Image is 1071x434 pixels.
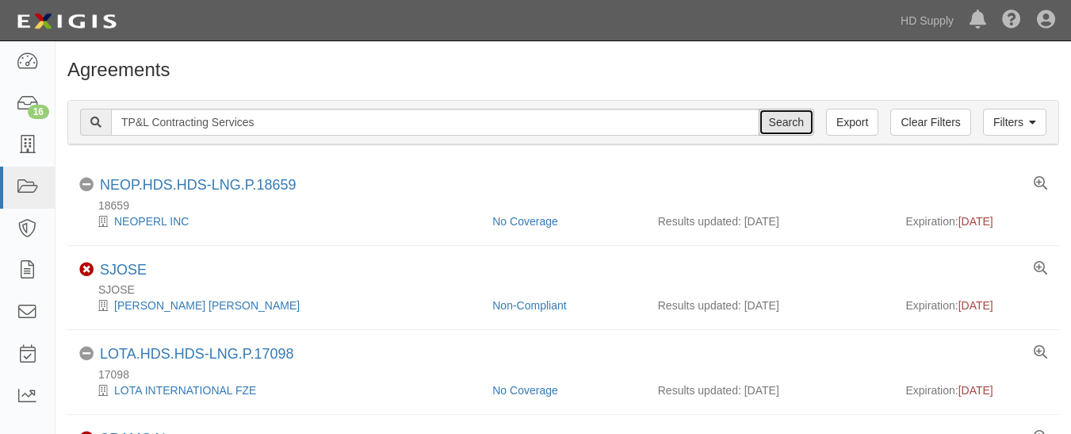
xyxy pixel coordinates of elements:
[114,215,189,228] a: NEOPERL INC
[890,109,970,136] a: Clear Filters
[114,384,256,397] a: LOTA INTERNATIONAL FZE
[79,213,480,229] div: NEOPERL INC
[492,384,558,397] a: No Coverage
[1034,177,1047,191] a: View results summary
[12,7,121,36] img: logo-5460c22ac91f19d4615b14bd174203de0afe785f0fc80cf4dbbc73dc1793850b.png
[100,262,147,278] a: SJOSE
[100,262,147,279] div: SJOSE
[1034,346,1047,360] a: View results summary
[958,299,993,312] span: [DATE]
[79,282,1059,298] div: SJOSE
[492,215,558,228] a: No Coverage
[759,109,814,136] input: Search
[79,198,1059,213] div: 18659
[826,109,878,136] a: Export
[658,382,882,398] div: Results updated: [DATE]
[67,60,1059,80] h1: Agreements
[79,298,480,313] div: JOSE GERARDO SANCHEZ TORRES
[893,5,962,36] a: HD Supply
[906,382,1048,398] div: Expiration:
[114,299,300,312] a: [PERSON_NAME] [PERSON_NAME]
[79,367,1059,382] div: 17098
[79,347,94,361] i: No Coverage
[79,382,480,398] div: LOTA INTERNATIONAL FZE
[100,346,293,362] a: LOTA.HDS.HDS-LNG.P.17098
[906,298,1048,313] div: Expiration:
[100,177,296,194] div: NEOP.HDS.HDS-LNG.P.18659
[111,109,759,136] input: Search
[958,215,993,228] span: [DATE]
[658,213,882,229] div: Results updated: [DATE]
[100,177,296,193] a: NEOP.HDS.HDS-LNG.P.18659
[1002,11,1021,30] i: Help Center - Complianz
[658,298,882,313] div: Results updated: [DATE]
[79,178,94,192] i: No Coverage
[28,105,49,119] div: 16
[1034,262,1047,276] a: View results summary
[79,263,94,277] i: Non-Compliant
[906,213,1048,229] div: Expiration:
[958,384,993,397] span: [DATE]
[983,109,1046,136] a: Filters
[492,299,566,312] a: Non-Compliant
[100,346,293,363] div: LOTA.HDS.HDS-LNG.P.17098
